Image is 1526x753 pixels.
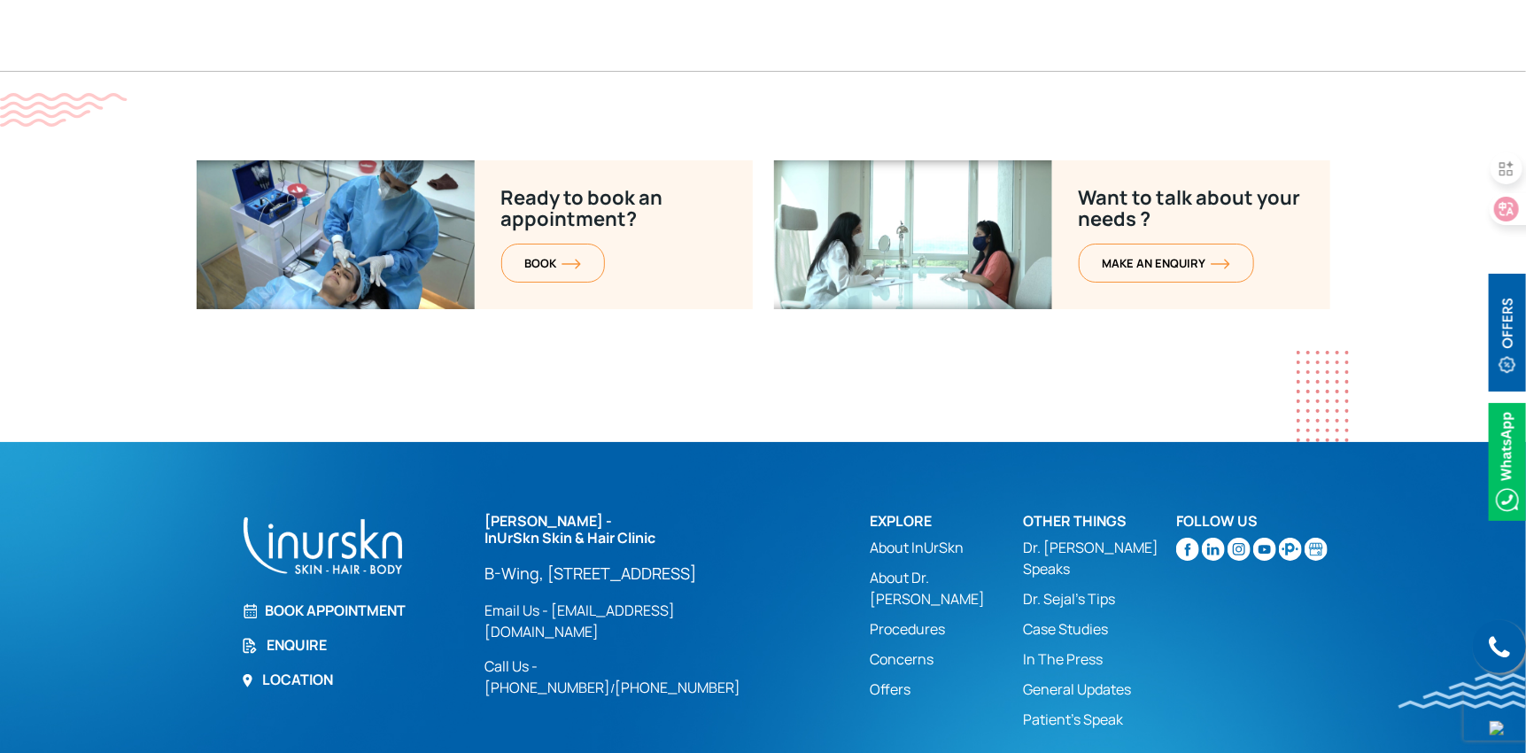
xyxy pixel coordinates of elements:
a: Whatsappicon [1489,451,1526,470]
a: Enquire [241,634,464,656]
h2: Follow Us [1176,513,1329,530]
a: In The Press [1023,648,1176,670]
img: inurskn-footer-logo [241,513,405,578]
a: Location [241,669,464,690]
a: Dr. [PERSON_NAME] Speaks [1023,537,1176,579]
a: [PHONE_NUMBER] [616,678,741,697]
a: Case Studies [1023,618,1176,640]
img: up-blue-arrow.svg [1490,721,1504,735]
a: Book Appointment [241,600,464,621]
a: Dr. Sejal's Tips [1023,588,1176,609]
div: / [485,513,849,698]
span: BOOK [525,255,581,271]
img: bluewave [1398,673,1526,709]
img: facebook [1176,538,1199,561]
img: linkedin [1202,538,1225,561]
img: orange-arrow [1211,259,1230,269]
img: dotes1 [1297,351,1349,442]
a: Patient’s Speak [1023,709,1176,730]
p: Want to talk about your needs ? [1079,187,1304,229]
img: Ready-to-book [774,160,1052,309]
img: sejal-saheta-dermatologist [1279,538,1302,561]
p: Ready to book an appointment? [501,187,726,229]
img: Whatsappicon [1489,403,1526,521]
img: Book Appointment [241,603,257,619]
h2: Explore [870,513,1023,530]
a: Call Us - [PHONE_NUMBER] [485,656,611,697]
h2: [PERSON_NAME] - InUrSkn Skin & Hair Clinic [485,513,778,547]
a: Procedures [870,618,1023,640]
a: About Dr. [PERSON_NAME] [870,567,1023,609]
a: Offers [870,679,1023,700]
img: Enquire [241,637,259,655]
img: instagram [1228,538,1251,561]
span: MAKE AN enquiry [1103,255,1230,271]
img: youtube [1253,538,1276,561]
a: Concerns [870,648,1023,670]
a: General Updates [1023,679,1176,700]
img: Want-to-talk-about [197,160,475,309]
img: orange-arrow [562,259,581,269]
a: Email Us - [EMAIL_ADDRESS][DOMAIN_NAME] [485,600,778,642]
img: offerBt [1489,274,1526,392]
img: Skin-and-Hair-Clinic [1305,538,1328,561]
a: BOOKorange-arrow [501,244,605,283]
h2: Other Things [1023,513,1176,530]
a: MAKE AN enquiryorange-arrow [1079,244,1254,283]
a: About InUrSkn [870,537,1023,558]
img: Location [241,674,254,687]
a: B-Wing, [STREET_ADDRESS] [485,563,778,584]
